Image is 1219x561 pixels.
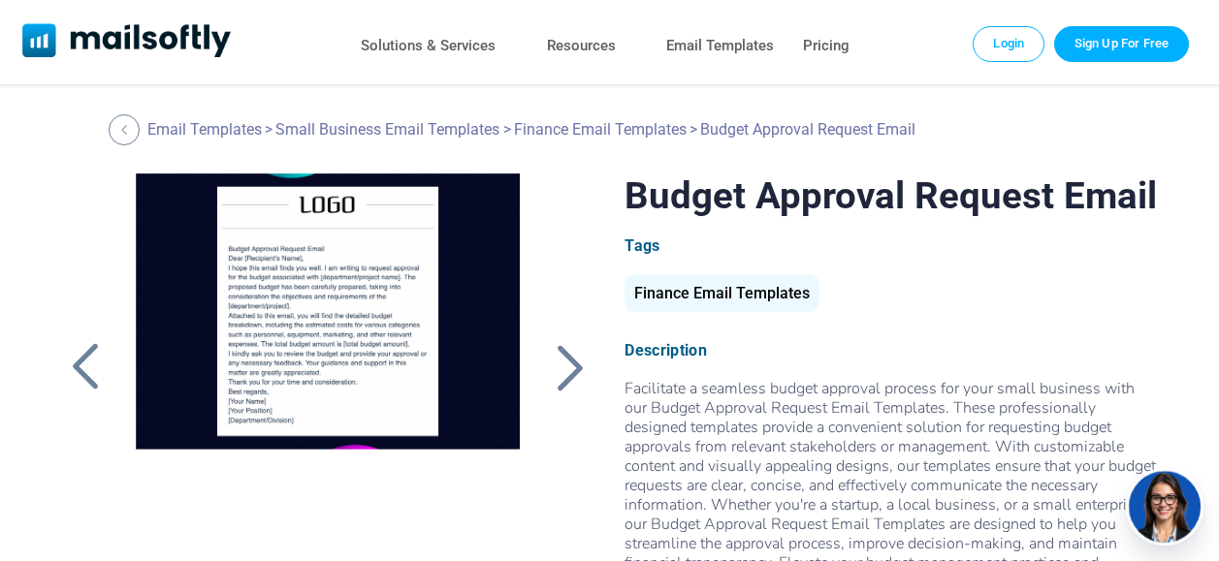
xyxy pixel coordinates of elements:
[625,341,1158,359] div: Description
[625,292,819,300] a: Finance Email Templates
[61,342,110,392] a: Back
[109,114,144,145] a: Back
[22,23,231,61] a: Mailsoftly
[625,274,819,312] div: Finance Email Templates
[547,32,616,60] a: Resources
[625,236,1158,255] div: Tags
[275,120,499,139] a: Small Business Email Templates
[545,342,593,392] a: Back
[973,26,1044,61] a: Login
[1054,26,1189,61] a: Trial
[361,32,496,60] a: Solutions & Services
[514,120,687,139] a: Finance Email Templates
[803,32,850,60] a: Pricing
[666,32,774,60] a: Email Templates
[147,120,262,139] a: Email Templates
[625,173,1158,217] h1: Budget Approval Request Email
